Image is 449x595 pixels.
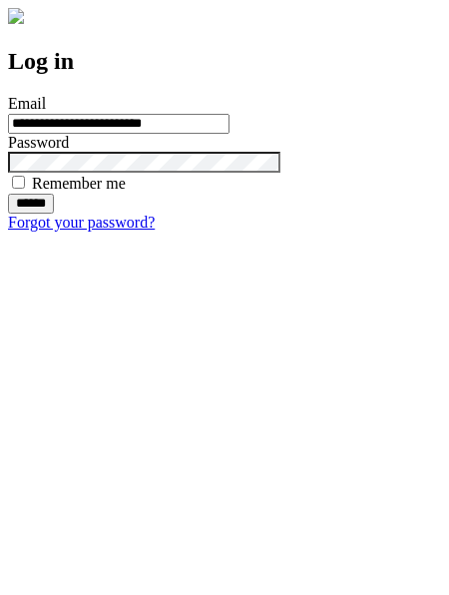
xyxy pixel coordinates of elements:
[8,8,24,24] img: logo-4e3dc11c47720685a147b03b5a06dd966a58ff35d612b21f08c02c0306f2b779.png
[32,175,126,192] label: Remember me
[8,95,46,112] label: Email
[8,134,69,151] label: Password
[8,48,441,75] h2: Log in
[8,214,155,231] a: Forgot your password?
